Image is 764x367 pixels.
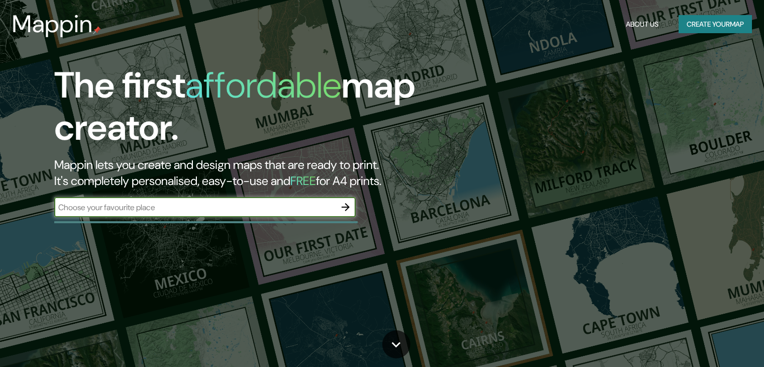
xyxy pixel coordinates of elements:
button: Create yourmap [679,15,752,34]
img: mappin-pin [93,26,101,34]
button: About Us [622,15,663,34]
h5: FREE [290,173,316,189]
h3: Mappin [12,10,93,38]
h1: The first map creator. [54,64,436,157]
h2: Mappin lets you create and design maps that are ready to print. It's completely personalised, eas... [54,157,436,189]
input: Choose your favourite place [54,202,336,213]
h1: affordable [185,62,342,109]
